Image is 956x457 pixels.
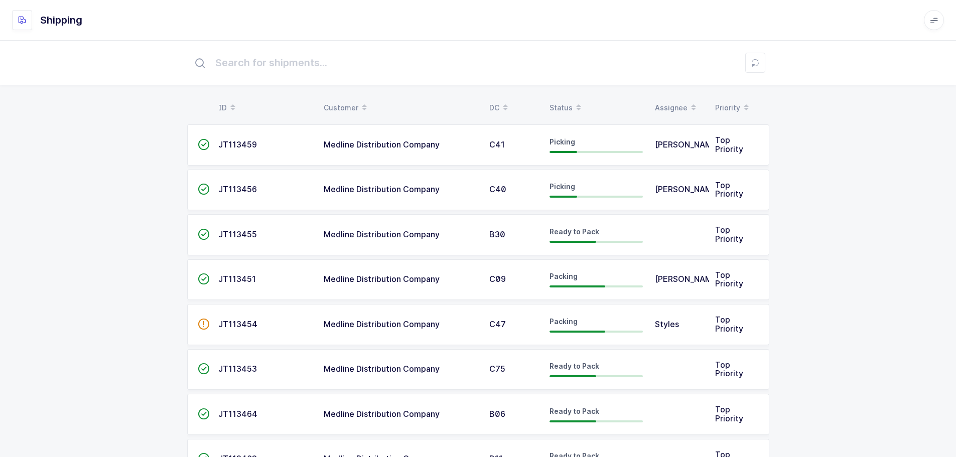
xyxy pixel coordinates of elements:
div: ID [218,99,312,116]
span: Top Priority [715,225,743,244]
span: Medline Distribution Company [324,319,440,329]
span:  [198,184,210,194]
span: Top Priority [715,315,743,334]
span: Ready to Pack [550,362,599,370]
div: Assignee [655,99,703,116]
div: Customer [324,99,477,116]
span: C40 [489,184,506,194]
span: B06 [489,409,505,419]
span: JT113459 [218,139,257,149]
span: JT113453 [218,364,257,374]
span: B30 [489,229,505,239]
span: Packing [550,272,578,280]
span: C09 [489,274,506,284]
span: Top Priority [715,270,743,289]
span: JT113464 [218,409,257,419]
span: [PERSON_NAME] [655,274,721,284]
span: Ready to Pack [550,227,599,236]
span: Top Priority [715,135,743,154]
div: Priority [715,99,763,116]
span: JT113455 [218,229,257,239]
span:  [198,229,210,239]
span: Medline Distribution Company [324,409,440,419]
span:  [198,139,210,149]
span: JT113454 [218,319,257,329]
span:  [198,364,210,374]
h1: Shipping [40,12,82,28]
span: C75 [489,364,505,374]
span: JT113456 [218,184,257,194]
span: Medline Distribution Company [324,364,440,374]
span: Picking [550,182,575,191]
span: [PERSON_NAME] [655,139,721,149]
span: Packing [550,317,578,326]
div: DC [489,99,537,116]
span: JT113451 [218,274,256,284]
span: Medline Distribution Company [324,229,440,239]
span: Top Priority [715,360,743,379]
div: Status [550,99,643,116]
span: Top Priority [715,180,743,199]
span:  [198,319,210,329]
span: Medline Distribution Company [324,274,440,284]
input: Search for shipments... [187,47,769,79]
span: Medline Distribution Company [324,139,440,149]
span: [PERSON_NAME] [655,184,721,194]
span:  [198,409,210,419]
span: Top Priority [715,404,743,423]
span: C41 [489,139,505,149]
span: Picking [550,137,575,146]
span: C47 [489,319,506,329]
span: Ready to Pack [550,407,599,415]
span:  [198,274,210,284]
span: Medline Distribution Company [324,184,440,194]
span: Styles [655,319,679,329]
